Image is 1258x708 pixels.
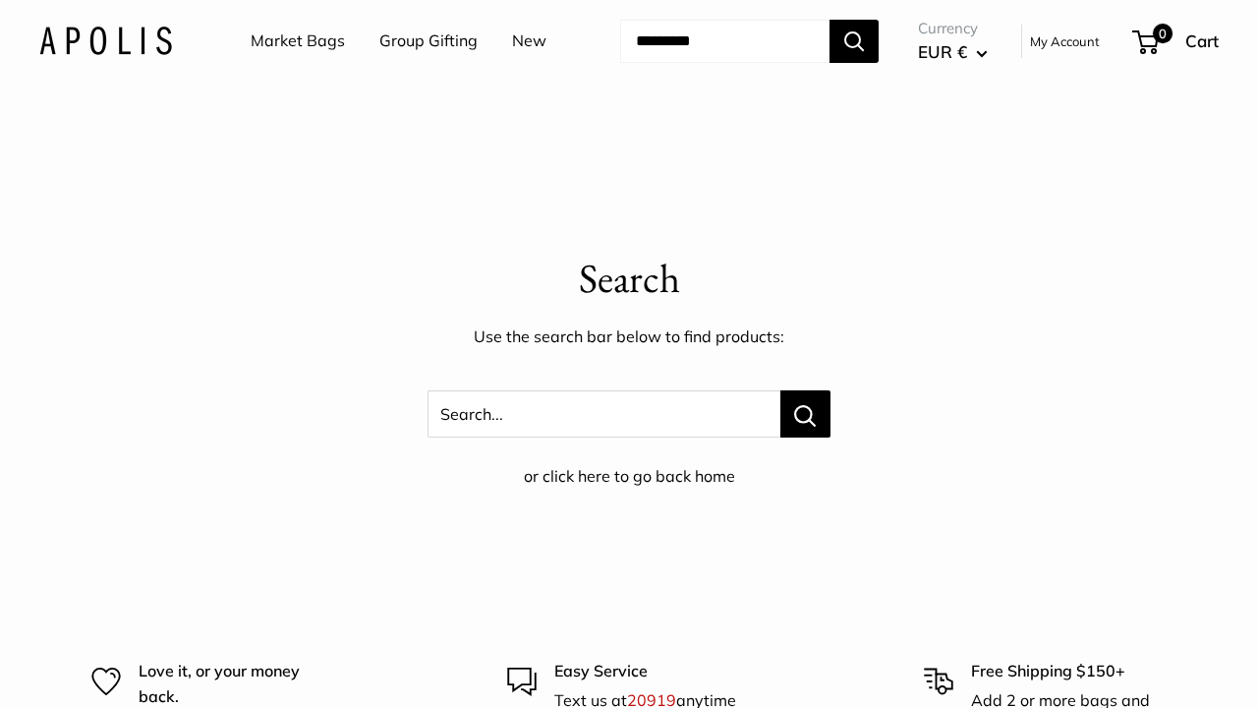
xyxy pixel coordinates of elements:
a: New [512,27,546,56]
span: Currency [918,15,988,42]
p: Search [39,250,1219,308]
span: EUR € [918,41,967,62]
img: Apolis [39,27,172,55]
button: Search... [780,390,830,438]
span: 0 [1153,24,1172,43]
button: EUR € [918,36,988,68]
input: Search... [620,20,829,63]
a: Market Bags [251,27,345,56]
span: Cart [1185,30,1219,51]
p: Free Shipping $150+ [971,659,1168,684]
p: Easy Service [554,659,751,684]
a: My Account [1030,29,1100,53]
button: Search [829,20,879,63]
p: Use the search bar below to find products: [39,323,1219,352]
a: 0 Cart [1134,26,1219,57]
a: or click here to go back home [524,466,735,486]
a: Group Gifting [379,27,478,56]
